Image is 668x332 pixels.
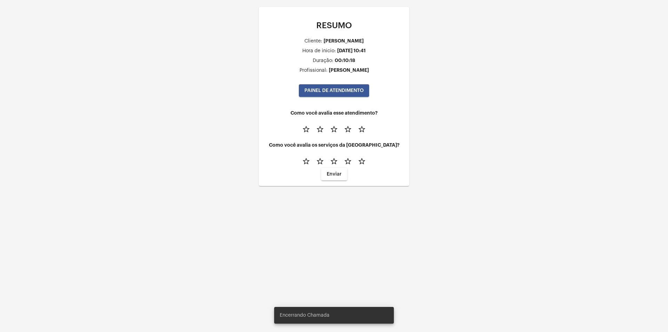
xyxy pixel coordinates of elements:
[330,157,338,165] mat-icon: star_border
[264,110,404,116] h4: Como você avalia esse atendimento?
[344,157,352,165] mat-icon: star_border
[335,58,355,63] div: 00:10:18
[316,125,324,133] mat-icon: star_border
[337,48,366,53] div: [DATE] 10:41
[280,312,329,319] span: Encerrando Chamada
[344,125,352,133] mat-icon: star_border
[264,21,404,30] p: RESUMO
[313,58,333,63] div: Duração:
[304,39,322,44] div: Cliente:
[327,172,342,177] span: Enviar
[316,157,324,165] mat-icon: star_border
[304,88,364,93] span: PAINEL DE ATENDIMENTO
[324,38,364,44] div: [PERSON_NAME]
[358,157,366,165] mat-icon: star_border
[302,48,336,54] div: Hora de inicio:
[302,157,310,165] mat-icon: star_border
[264,142,404,148] h4: Como você avalia os serviços da [GEOGRAPHIC_DATA]?
[330,125,338,133] mat-icon: star_border
[299,84,369,97] button: PAINEL DE ATENDIMENTO
[302,125,310,133] mat-icon: star_border
[300,68,327,73] div: Profissional:
[358,125,366,133] mat-icon: star_border
[321,168,347,180] button: Enviar
[329,68,369,73] div: [PERSON_NAME]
